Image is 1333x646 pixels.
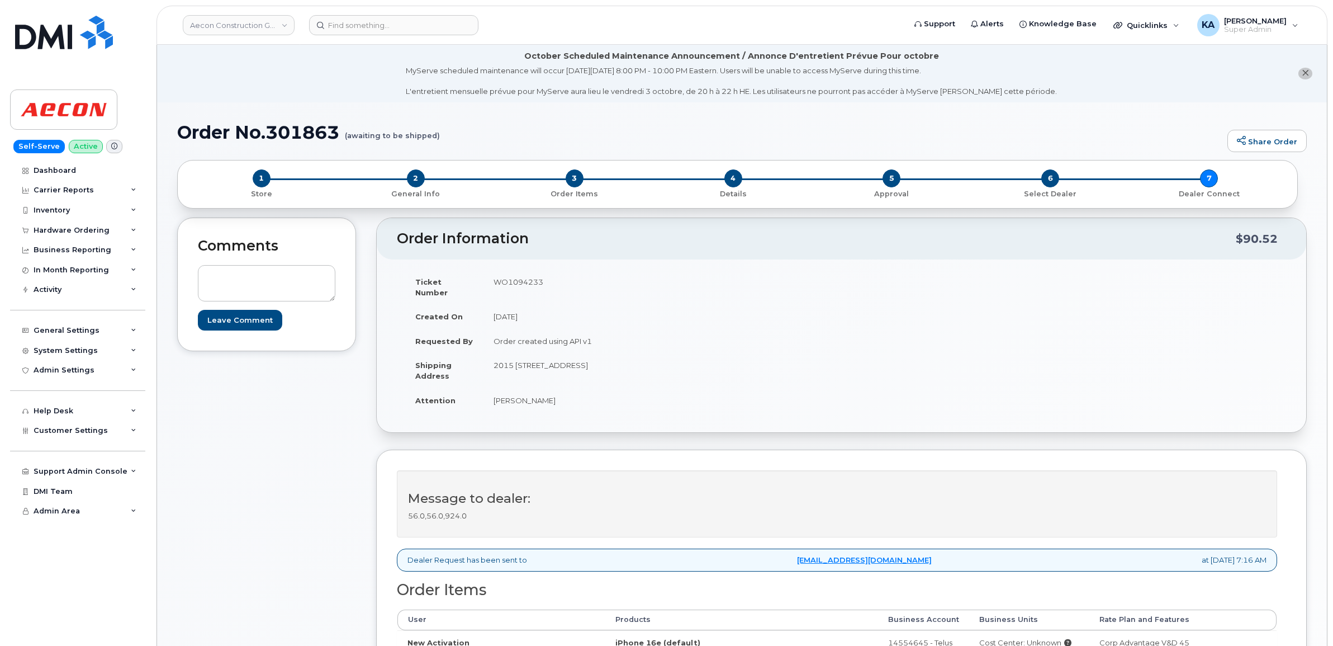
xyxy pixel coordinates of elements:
[177,122,1222,142] h1: Order No.301863
[797,555,932,565] a: [EMAIL_ADDRESS][DOMAIN_NAME]
[654,187,813,199] a: 4 Details
[524,50,939,62] div: October Scheduled Maintenance Announcement / Annonce D'entretient Prévue Pour octobre
[878,610,969,630] th: Business Account
[345,122,440,140] small: (awaiting to be shipped)
[1041,169,1059,187] span: 6
[658,189,808,199] p: Details
[724,169,742,187] span: 4
[198,238,335,254] h2: Comments
[1298,68,1312,79] button: close notification
[397,231,1236,247] h2: Order Information
[253,169,271,187] span: 1
[341,189,491,199] p: General Info
[415,337,473,346] strong: Requested By
[407,169,425,187] span: 2
[408,492,1266,506] h3: Message to dealer:
[483,329,833,353] td: Order created using API v1
[483,304,833,329] td: [DATE]
[1089,610,1277,630] th: Rate Plan and Features
[415,396,456,405] strong: Attention
[975,189,1125,199] p: Select Dealer
[397,549,1277,572] div: Dealer Request has been sent to at [DATE] 7:16 AM
[415,277,448,297] strong: Ticket Number
[969,610,1089,630] th: Business Units
[495,187,654,199] a: 3 Order Items
[406,65,1057,97] div: MyServe scheduled maintenance will occur [DATE][DATE] 8:00 PM - 10:00 PM Eastern. Users will be u...
[483,353,833,388] td: 2015 [STREET_ADDRESS]
[500,189,649,199] p: Order Items
[336,187,495,199] a: 2 General Info
[483,270,833,304] td: WO1094233
[812,187,971,199] a: 5 Approval
[483,388,833,413] td: [PERSON_NAME]
[566,169,584,187] span: 3
[883,169,900,187] span: 5
[397,582,1277,598] h2: Order Items
[1227,130,1307,152] a: Share Order
[397,610,605,630] th: User
[817,189,966,199] p: Approval
[198,310,282,331] input: Leave Comment
[971,187,1130,199] a: 6 Select Dealer
[415,361,452,380] strong: Shipping Address
[1236,228,1278,249] div: $90.52
[605,610,878,630] th: Products
[408,511,1266,521] p: 56.0,56.0,924.0
[191,189,332,199] p: Store
[187,187,336,199] a: 1 Store
[415,312,463,321] strong: Created On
